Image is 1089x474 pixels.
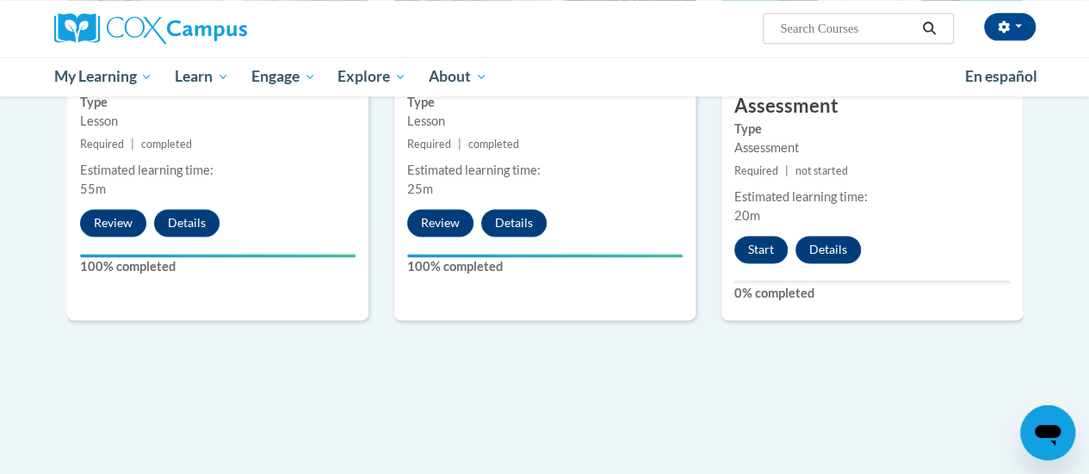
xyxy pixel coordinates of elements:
[965,67,1037,85] span: En español
[251,66,316,87] span: Engage
[778,18,916,39] input: Search Courses
[407,209,473,237] button: Review
[734,164,778,177] span: Required
[407,257,683,276] label: 100% completed
[337,66,406,87] span: Explore
[984,13,1036,40] button: Account Settings
[734,120,1010,139] label: Type
[795,236,861,263] button: Details
[54,13,364,44] a: Cox Campus
[407,93,683,112] label: Type
[458,138,461,151] span: |
[1020,405,1075,460] iframe: Button to launch messaging window
[407,161,683,180] div: Estimated learning time:
[141,138,192,151] span: completed
[407,112,683,131] div: Lesson
[954,58,1049,95] a: En español
[41,57,1049,96] div: Main menu
[43,57,164,96] a: My Learning
[734,208,760,223] span: 20m
[481,209,547,237] button: Details
[80,254,356,257] div: Your progress
[240,57,327,96] a: Engage
[80,112,356,131] div: Lesson
[164,57,240,96] a: Learn
[407,254,683,257] div: Your progress
[468,138,519,151] span: completed
[785,164,789,177] span: |
[175,66,229,87] span: Learn
[131,138,134,151] span: |
[80,209,146,237] button: Review
[326,57,418,96] a: Explore
[734,236,788,263] button: Start
[429,66,487,87] span: About
[407,182,433,196] span: 25m
[734,139,1010,157] div: Assessment
[407,138,451,151] span: Required
[80,93,356,112] label: Type
[80,161,356,180] div: Estimated learning time:
[80,257,356,276] label: 100% completed
[734,284,1010,303] label: 0% completed
[154,209,220,237] button: Details
[54,13,247,44] img: Cox Campus
[80,138,124,151] span: Required
[80,182,106,196] span: 55m
[916,18,942,39] button: Search
[795,164,848,177] span: not started
[53,66,152,87] span: My Learning
[418,57,498,96] a: About
[734,188,1010,206] div: Estimated learning time:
